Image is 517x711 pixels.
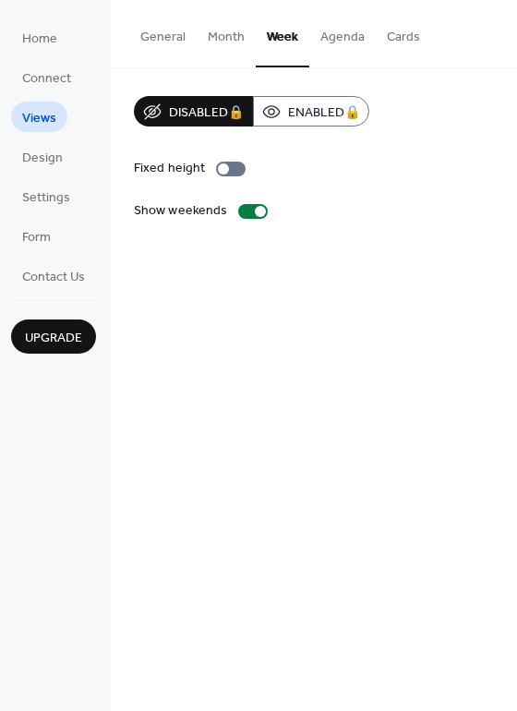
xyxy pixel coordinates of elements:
span: Views [22,109,56,128]
span: Form [22,228,51,247]
span: Connect [22,69,71,89]
div: Fixed height [134,159,205,178]
a: Views [11,102,67,132]
a: Connect [11,62,82,92]
a: Form [11,221,62,251]
a: Contact Us [11,260,96,291]
span: Contact Us [22,268,85,287]
span: Upgrade [25,329,82,348]
a: Settings [11,181,81,211]
a: Home [11,22,68,53]
a: Design [11,141,74,172]
span: Settings [22,188,70,208]
button: Upgrade [11,319,96,354]
div: Show weekends [134,201,227,221]
span: Design [22,149,63,168]
span: Home [22,30,57,49]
